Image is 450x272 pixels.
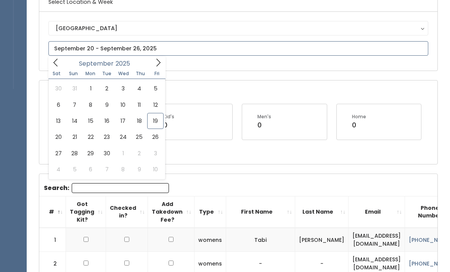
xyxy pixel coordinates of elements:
[79,61,114,67] span: September
[99,129,115,145] span: September 23, 2025
[147,129,163,145] span: September 26, 2025
[66,129,82,145] span: September 21, 2025
[194,228,226,252] td: womens
[226,228,295,252] td: Tabi
[132,71,149,76] span: Thu
[83,113,99,129] span: September 15, 2025
[115,80,131,97] span: September 3, 2025
[147,113,163,129] span: September 19, 2025
[257,113,271,120] div: Men's
[194,196,226,228] th: Type: activate to sort column ascending
[115,129,131,145] span: September 24, 2025
[44,183,169,193] label: Search:
[131,80,147,97] span: September 4, 2025
[131,97,147,113] span: September 11, 2025
[295,228,349,252] td: [PERSON_NAME]
[48,71,65,76] span: Sat
[115,97,131,113] span: September 10, 2025
[83,97,99,113] span: September 8, 2025
[66,97,82,113] span: September 7, 2025
[66,196,106,228] th: Got Tagging Kit?: activate to sort column ascending
[50,129,66,145] span: September 20, 2025
[65,71,82,76] span: Sun
[82,71,99,76] span: Mon
[115,145,131,161] span: October 1, 2025
[48,21,428,35] button: [GEOGRAPHIC_DATA]
[295,196,349,228] th: Last Name: activate to sort column ascending
[147,80,163,97] span: September 5, 2025
[83,129,99,145] span: September 22, 2025
[56,24,421,32] div: [GEOGRAPHIC_DATA]
[83,161,99,177] span: October 6, 2025
[147,161,163,177] span: October 10, 2025
[99,145,115,161] span: September 30, 2025
[131,145,147,161] span: October 2, 2025
[149,71,166,76] span: Fri
[66,161,82,177] span: October 5, 2025
[66,113,82,129] span: September 14, 2025
[39,228,66,252] td: 1
[83,145,99,161] span: September 29, 2025
[147,145,163,161] span: October 3, 2025
[115,161,131,177] span: October 8, 2025
[349,228,405,252] td: [EMAIL_ADDRESS][DOMAIN_NAME]
[99,113,115,129] span: September 16, 2025
[99,80,115,97] span: September 2, 2025
[50,145,66,161] span: September 27, 2025
[66,80,82,97] span: August 31, 2025
[115,113,131,129] span: September 17, 2025
[352,113,366,120] div: Home
[72,183,169,193] input: Search:
[114,59,137,68] input: Year
[98,71,115,76] span: Tue
[66,145,82,161] span: September 28, 2025
[50,161,66,177] span: October 4, 2025
[226,196,295,228] th: First Name: activate to sort column ascending
[106,196,148,228] th: Checked in?: activate to sort column ascending
[50,80,66,97] span: August 30, 2025
[163,113,174,120] div: Kid's
[83,80,99,97] span: September 1, 2025
[50,97,66,113] span: September 6, 2025
[147,97,163,113] span: September 12, 2025
[131,129,147,145] span: September 25, 2025
[39,196,66,228] th: #: activate to sort column descending
[257,120,271,130] div: 0
[50,113,66,129] span: September 13, 2025
[352,120,366,130] div: 0
[349,196,405,228] th: Email: activate to sort column ascending
[148,196,194,228] th: Add Takedown Fee?: activate to sort column ascending
[131,161,147,177] span: October 9, 2025
[131,113,147,129] span: September 18, 2025
[99,97,115,113] span: September 9, 2025
[99,161,115,177] span: October 7, 2025
[163,120,174,130] div: 0
[48,41,428,56] input: September 20 - September 26, 2025
[115,71,132,76] span: Wed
